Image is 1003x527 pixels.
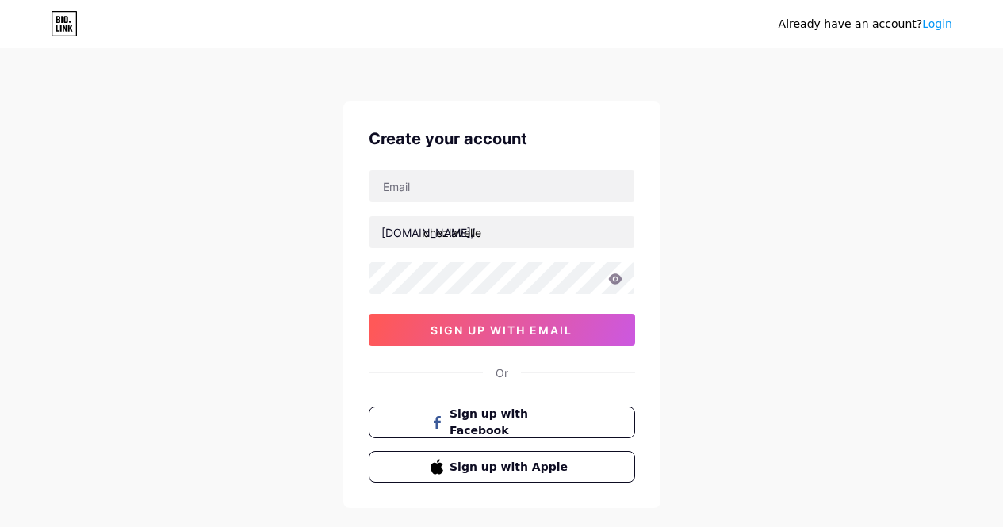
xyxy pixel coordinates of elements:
button: Sign up with Apple [369,451,635,483]
input: username [369,216,634,248]
button: sign up with email [369,314,635,346]
a: Login [922,17,952,30]
input: Email [369,170,634,202]
span: Sign up with Apple [450,459,572,475]
button: Sign up with Facebook [369,407,635,438]
div: Or [496,365,508,381]
span: sign up with email [431,323,572,337]
div: [DOMAIN_NAME]/ [381,224,475,241]
span: Sign up with Facebook [450,406,572,439]
div: Create your account [369,127,635,151]
div: Already have an account? [779,16,952,32]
